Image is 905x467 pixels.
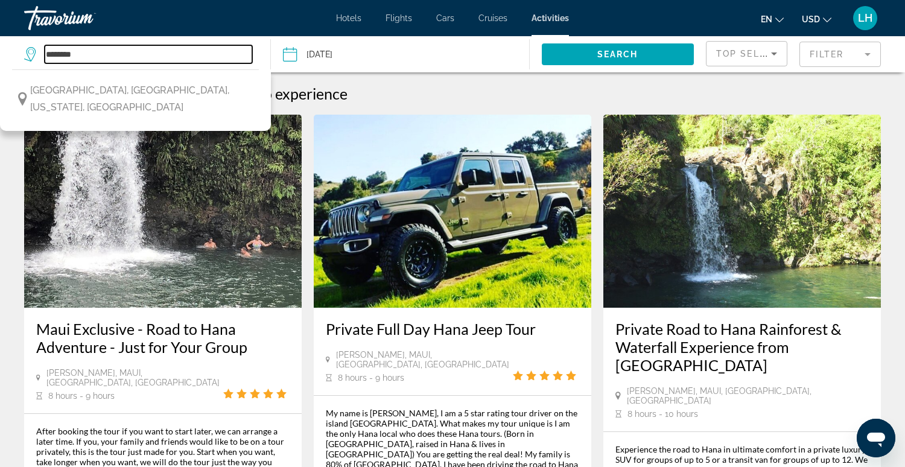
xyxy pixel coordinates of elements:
[716,46,777,61] mat-select: Sort by
[336,13,361,23] a: Hotels
[615,320,869,374] a: Private Road to Hana Rainforest & Waterfall Experience from [GEOGRAPHIC_DATA]
[597,49,638,59] span: Search
[716,49,785,59] span: Top Sellers
[478,13,507,23] a: Cruises
[386,13,412,23] a: Flights
[436,13,454,23] a: Cars
[802,14,820,24] span: USD
[849,5,881,31] button: User Menu
[314,115,591,308] img: ad.jpg
[12,79,259,119] button: [GEOGRAPHIC_DATA], [GEOGRAPHIC_DATA], [US_STATE], [GEOGRAPHIC_DATA]
[858,12,872,24] span: LH
[627,409,698,419] span: 8 hours - 10 hours
[338,373,404,383] span: 8 hours - 9 hours
[799,41,881,68] button: Filter
[857,419,895,457] iframe: Button to launch messaging window
[761,14,772,24] span: en
[46,368,223,387] span: [PERSON_NAME], Maui, [GEOGRAPHIC_DATA], [GEOGRAPHIC_DATA]
[603,115,881,308] img: 05.jpg
[542,43,694,65] button: Search
[336,350,513,369] span: [PERSON_NAME], Maui, [GEOGRAPHIC_DATA], [GEOGRAPHIC_DATA]
[802,10,831,28] button: Change currency
[30,82,253,116] span: [GEOGRAPHIC_DATA], [GEOGRAPHIC_DATA], [US_STATE], [GEOGRAPHIC_DATA]
[532,13,569,23] a: Activities
[627,386,869,405] span: [PERSON_NAME], Maui, [GEOGRAPHIC_DATA], [GEOGRAPHIC_DATA]
[283,36,529,72] button: Date: Sep 17, 2025
[215,84,348,103] span: things to experience
[36,320,290,356] a: Maui Exclusive - Road to Hana Adventure - Just for Your Group
[24,2,145,34] a: Travorium
[761,10,784,28] button: Change language
[48,391,115,401] span: 8 hours - 9 hours
[197,84,348,103] h2: 29
[326,320,579,338] a: Private Full Day Hana Jeep Tour
[24,115,302,308] img: 8a.jpg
